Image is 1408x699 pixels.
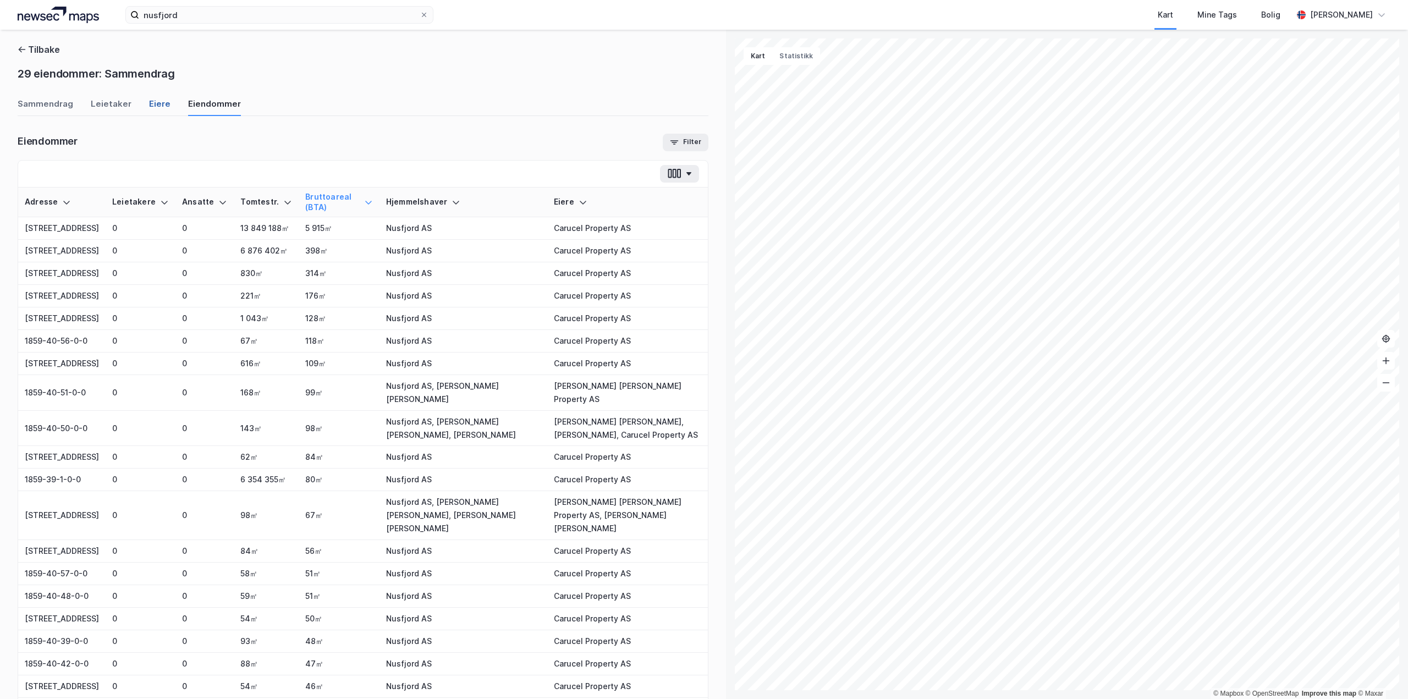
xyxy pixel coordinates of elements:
[547,563,708,585] td: Carucel Property AS
[547,540,708,563] td: Carucel Property AS
[149,98,170,116] div: Eiere
[1197,8,1237,21] div: Mine Tags
[18,353,106,375] td: [STREET_ADDRESS]
[547,217,708,240] td: Carucel Property AS
[175,446,234,469] td: 0
[380,307,547,330] td: Nusfjord AS
[380,217,547,240] td: Nusfjord AS
[547,411,708,447] td: [PERSON_NAME] [PERSON_NAME], [PERSON_NAME], Carucel Property AS
[234,653,299,675] td: 88㎡
[547,240,708,262] td: Carucel Property AS
[234,446,299,469] td: 62㎡
[380,469,547,491] td: Nusfjord AS
[299,285,380,307] td: 176㎡
[547,353,708,375] td: Carucel Property AS
[380,262,547,285] td: Nusfjord AS
[18,135,78,148] div: Eiendommer
[188,98,241,116] div: Eiendommer
[299,307,380,330] td: 128㎡
[299,653,380,675] td: 47㎡
[234,240,299,262] td: 6 876 402㎡
[299,469,380,491] td: 80㎡
[380,630,547,653] td: Nusfjord AS
[234,307,299,330] td: 1 043㎡
[175,630,234,653] td: 0
[547,469,708,491] td: Carucel Property AS
[234,285,299,307] td: 221㎡
[106,608,175,630] td: 0
[1261,8,1280,21] div: Bolig
[106,217,175,240] td: 0
[1302,690,1356,697] a: Improve this map
[380,563,547,585] td: Nusfjord AS
[744,47,772,65] button: Kart
[380,608,547,630] td: Nusfjord AS
[18,675,106,698] td: [STREET_ADDRESS]
[106,469,175,491] td: 0
[91,98,131,116] div: Leietaker
[547,630,708,653] td: Carucel Property AS
[234,540,299,563] td: 84㎡
[299,330,380,353] td: 118㎡
[299,375,380,411] td: 99㎡
[547,285,708,307] td: Carucel Property AS
[18,585,106,608] td: 1859-40-48-0-0
[299,262,380,285] td: 314㎡
[299,540,380,563] td: 56㎡
[175,217,234,240] td: 0
[380,285,547,307] td: Nusfjord AS
[1213,690,1244,697] a: Mapbox
[175,563,234,585] td: 0
[18,7,99,23] img: logo.a4113a55bc3d86da70a041830d287a7e.svg
[547,608,708,630] td: Carucel Property AS
[547,675,708,698] td: Carucel Property AS
[1310,8,1373,21] div: [PERSON_NAME]
[18,330,106,353] td: 1859-40-56-0-0
[106,446,175,469] td: 0
[175,540,234,563] td: 0
[18,469,106,491] td: 1859-39-1-0-0
[175,240,234,262] td: 0
[18,43,60,56] button: Tilbake
[234,353,299,375] td: 616㎡
[175,491,234,540] td: 0
[299,240,380,262] td: 398㎡
[18,307,106,330] td: [STREET_ADDRESS]
[25,197,99,207] div: Adresse
[299,563,380,585] td: 51㎡
[18,240,106,262] td: [STREET_ADDRESS]
[547,585,708,608] td: Carucel Property AS
[547,491,708,540] td: [PERSON_NAME] [PERSON_NAME] Property AS, [PERSON_NAME] [PERSON_NAME]
[380,540,547,563] td: Nusfjord AS
[175,608,234,630] td: 0
[106,262,175,285] td: 0
[106,285,175,307] td: 0
[234,608,299,630] td: 54㎡
[106,585,175,608] td: 0
[234,330,299,353] td: 67㎡
[18,285,106,307] td: [STREET_ADDRESS]
[240,197,292,207] div: Tomtestr.
[547,446,708,469] td: Carucel Property AS
[547,307,708,330] td: Carucel Property AS
[175,353,234,375] td: 0
[234,630,299,653] td: 93㎡
[18,630,106,653] td: 1859-40-39-0-0
[18,65,175,82] div: 29 eiendommer: Sammendrag
[18,491,106,540] td: [STREET_ADDRESS]
[299,491,380,540] td: 67㎡
[18,375,106,411] td: 1859-40-51-0-0
[234,375,299,411] td: 168㎡
[106,307,175,330] td: 0
[299,411,380,447] td: 98㎡
[380,375,547,411] td: Nusfjord AS, [PERSON_NAME] [PERSON_NAME]
[234,585,299,608] td: 59㎡
[234,262,299,285] td: 830㎡
[1158,8,1173,21] div: Kart
[139,7,420,23] input: Søk på adresse, matrikkel, gårdeiere, leietakere eller personer
[380,411,547,447] td: Nusfjord AS, [PERSON_NAME] [PERSON_NAME], [PERSON_NAME]
[175,307,234,330] td: 0
[182,197,227,207] div: Ansatte
[663,134,708,151] button: Filter
[106,411,175,447] td: 0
